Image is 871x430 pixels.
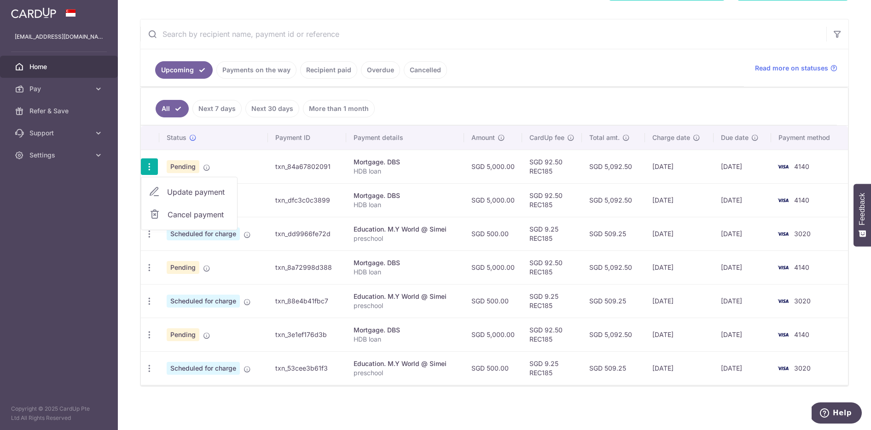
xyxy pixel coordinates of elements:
span: Home [29,62,90,71]
img: Bank Card [774,195,792,206]
a: Recipient paid [300,61,357,79]
a: Overdue [361,61,400,79]
td: txn_dfc3c0c3899 [268,183,346,217]
a: Payments on the way [216,61,296,79]
div: Education. M.Y World @ Simei [354,292,457,301]
span: Scheduled for charge [167,295,240,308]
span: Feedback [858,193,866,225]
p: [EMAIL_ADDRESS][DOMAIN_NAME] [15,32,103,41]
div: Mortgage. DBS [354,325,457,335]
span: 3020 [794,364,811,372]
span: Pay [29,84,90,93]
span: Amount [471,133,495,142]
td: SGD 92.50 REC185 [522,318,582,351]
img: Bank Card [774,363,792,374]
td: SGD 509.25 [582,217,645,250]
img: Bank Card [774,296,792,307]
a: All [156,100,189,117]
td: txn_3e1ef176d3b [268,318,346,351]
td: [DATE] [714,183,771,217]
td: [DATE] [645,318,714,351]
span: Scheduled for charge [167,362,240,375]
td: [DATE] [714,351,771,385]
p: HDB loan [354,167,457,176]
p: preschool [354,368,457,378]
span: 4140 [794,331,809,338]
span: Pending [167,160,199,173]
span: 4140 [794,163,809,170]
p: preschool [354,301,457,310]
p: HDB loan [354,335,457,344]
td: SGD 92.50 REC185 [522,150,582,183]
p: HDB loan [354,200,457,209]
td: SGD 9.25 REC185 [522,217,582,250]
td: txn_dd9966fe72d [268,217,346,250]
td: [DATE] [645,150,714,183]
iframe: Opens a widget where you can find more information [812,402,862,425]
span: Total amt. [589,133,620,142]
img: CardUp [11,7,56,18]
td: SGD 5,000.00 [464,150,522,183]
td: [DATE] [645,183,714,217]
td: txn_8a72998d388 [268,250,346,284]
div: Mortgage. DBS [354,191,457,200]
span: Scheduled for charge [167,227,240,240]
td: SGD 509.25 [582,351,645,385]
span: Settings [29,151,90,160]
span: Pending [167,328,199,341]
div: Mortgage. DBS [354,157,457,167]
td: SGD 92.50 REC185 [522,250,582,284]
span: 3020 [794,297,811,305]
input: Search by recipient name, payment id or reference [140,19,826,49]
span: Pending [167,261,199,274]
span: Due date [721,133,749,142]
span: Refer & Save [29,106,90,116]
a: More than 1 month [303,100,375,117]
span: 4140 [794,263,809,271]
p: preschool [354,234,457,243]
td: SGD 500.00 [464,217,522,250]
th: Payment method [771,126,848,150]
td: [DATE] [714,318,771,351]
img: Bank Card [774,262,792,273]
td: [DATE] [714,250,771,284]
a: Read more on statuses [755,64,837,73]
td: [DATE] [714,284,771,318]
div: Mortgage. DBS [354,258,457,267]
td: [DATE] [645,351,714,385]
button: Feedback - Show survey [854,184,871,246]
span: CardUp fee [529,133,564,142]
th: Payment ID [268,126,346,150]
td: SGD 5,092.50 [582,150,645,183]
span: Support [29,128,90,138]
img: Bank Card [774,161,792,172]
td: SGD 5,000.00 [464,183,522,217]
span: 4140 [794,196,809,204]
a: Upcoming [155,61,213,79]
td: [DATE] [645,284,714,318]
td: SGD 500.00 [464,351,522,385]
div: Education. M.Y World @ Simei [354,359,457,368]
a: Next 7 days [192,100,242,117]
td: SGD 5,000.00 [464,318,522,351]
td: SGD 5,092.50 [582,183,645,217]
div: Education. M.Y World @ Simei [354,225,457,234]
th: Payment details [346,126,465,150]
td: SGD 509.25 [582,284,645,318]
td: SGD 5,000.00 [464,250,522,284]
span: Status [167,133,186,142]
span: Charge date [652,133,690,142]
p: HDB loan [354,267,457,277]
td: SGD 5,092.50 [582,318,645,351]
img: Bank Card [774,329,792,340]
td: txn_88e4b41fbc7 [268,284,346,318]
td: SGD 92.50 REC185 [522,183,582,217]
td: SGD 500.00 [464,284,522,318]
td: [DATE] [714,150,771,183]
td: txn_53cee3b61f3 [268,351,346,385]
td: [DATE] [714,217,771,250]
a: Cancelled [404,61,447,79]
a: Next 30 days [245,100,299,117]
td: [DATE] [645,217,714,250]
